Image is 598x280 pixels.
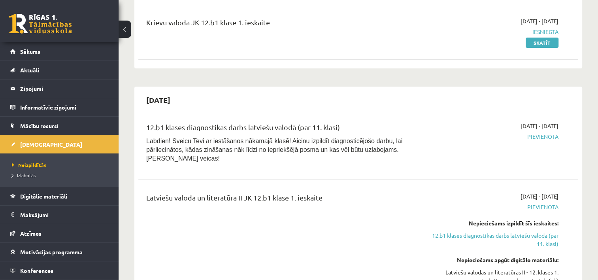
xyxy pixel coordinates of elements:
a: 12.b1 klases diagnostikas darbs latviešu valodā (par 11. klasi) [429,231,558,248]
h2: [DATE] [138,91,178,109]
span: Pievienota [429,132,558,141]
span: Aktuāli [20,66,39,74]
legend: Ziņojumi [20,79,109,98]
span: Sākums [20,48,40,55]
div: 12.b1 klases diagnostikas darbs latviešu valodā (par 11. klasi) [146,122,417,136]
a: Izlabotās [12,172,111,179]
a: Aktuāli [10,61,109,79]
span: Mācību resursi [20,122,58,129]
span: Pievienota [429,203,558,211]
span: Labdien! Sveicu Tevi ar iestāšanos nākamajā klasē! Aicinu izpildīt diagnosticējošo darbu, lai pār... [146,138,402,162]
span: Konferences [20,267,53,274]
a: Mācību resursi [10,117,109,135]
div: Nepieciešams izpildīt šīs ieskaites: [429,219,558,227]
a: Konferences [10,261,109,280]
span: Izlabotās [12,172,36,178]
a: Ziņojumi [10,79,109,98]
span: Atzīmes [20,230,42,237]
a: Sākums [10,42,109,61]
a: Informatīvie ziņojumi [10,98,109,116]
a: Neizpildītās [12,161,111,168]
span: Motivācijas programma [20,248,83,255]
a: Atzīmes [10,224,109,242]
legend: Maksājumi [20,206,109,224]
a: Maksājumi [10,206,109,224]
span: Digitālie materiāli [20,193,67,200]
span: Neizpildītās [12,162,46,168]
a: Rīgas 1. Tālmācības vidusskola [9,14,72,34]
span: [DATE] - [DATE] [521,192,558,201]
legend: Informatīvie ziņojumi [20,98,109,116]
div: Nepieciešams apgūt digitālo materiālu: [429,256,558,264]
span: Iesniegta [429,28,558,36]
div: Krievu valoda JK 12.b1 klase 1. ieskaite [146,17,417,32]
a: Digitālie materiāli [10,187,109,205]
span: [DEMOGRAPHIC_DATA] [20,141,82,148]
span: [DATE] - [DATE] [521,17,558,25]
div: Latviešu valoda un literatūra II JK 12.b1 klase 1. ieskaite [146,192,417,207]
a: Skatīt [526,38,558,48]
a: [DEMOGRAPHIC_DATA] [10,135,109,153]
span: [DATE] - [DATE] [521,122,558,130]
a: Motivācijas programma [10,243,109,261]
